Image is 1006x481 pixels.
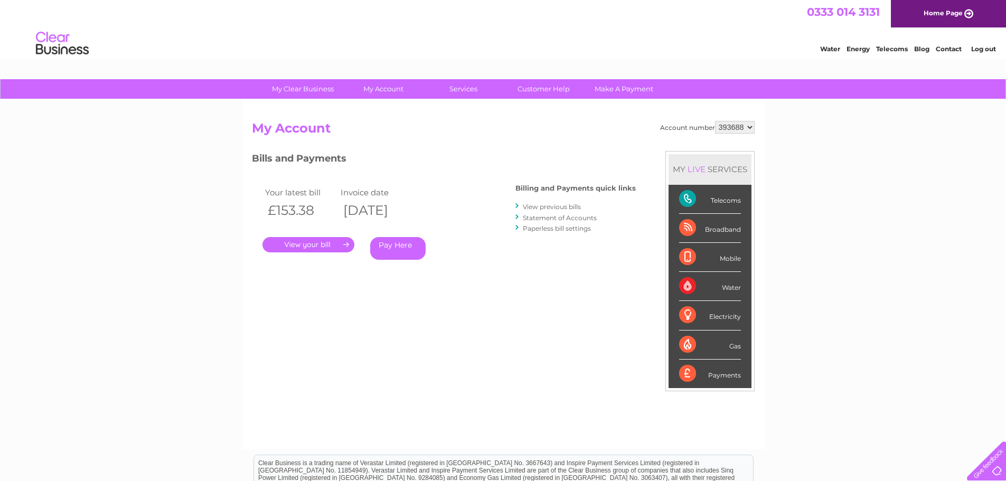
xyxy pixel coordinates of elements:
[660,121,755,134] div: Account number
[679,331,741,360] div: Gas
[679,301,741,330] div: Electricity
[936,45,962,53] a: Contact
[420,79,507,99] a: Services
[252,151,636,169] h3: Bills and Payments
[669,154,751,184] div: MY SERVICES
[338,185,414,200] td: Invoice date
[679,360,741,388] div: Payments
[847,45,870,53] a: Energy
[679,243,741,272] div: Mobile
[254,6,753,51] div: Clear Business is a trading name of Verastar Limited (registered in [GEOGRAPHIC_DATA] No. 3667643...
[679,214,741,243] div: Broadband
[523,203,581,211] a: View previous bills
[820,45,840,53] a: Water
[35,27,89,60] img: logo.png
[523,224,591,232] a: Paperless bill settings
[370,237,426,260] a: Pay Here
[679,272,741,301] div: Water
[580,79,667,99] a: Make A Payment
[340,79,427,99] a: My Account
[259,79,346,99] a: My Clear Business
[807,5,880,18] a: 0333 014 3131
[252,121,755,141] h2: My Account
[500,79,587,99] a: Customer Help
[262,185,339,200] td: Your latest bill
[876,45,908,53] a: Telecoms
[679,185,741,214] div: Telecoms
[685,164,708,174] div: LIVE
[971,45,996,53] a: Log out
[914,45,929,53] a: Blog
[262,237,354,252] a: .
[523,214,597,222] a: Statement of Accounts
[262,200,339,221] th: £153.38
[515,184,636,192] h4: Billing and Payments quick links
[338,200,414,221] th: [DATE]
